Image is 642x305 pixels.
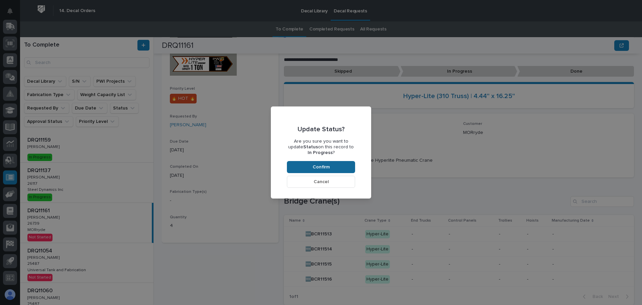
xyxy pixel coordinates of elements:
p: Are you sure you want to update on this record to ? [287,139,355,155]
span: Confirm [313,164,330,170]
b: Status [303,145,318,149]
p: Update Status? [298,125,345,133]
button: Cancel [287,176,355,188]
button: Confirm [287,161,355,173]
b: In Progress [308,150,333,155]
span: Cancel [314,179,329,185]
